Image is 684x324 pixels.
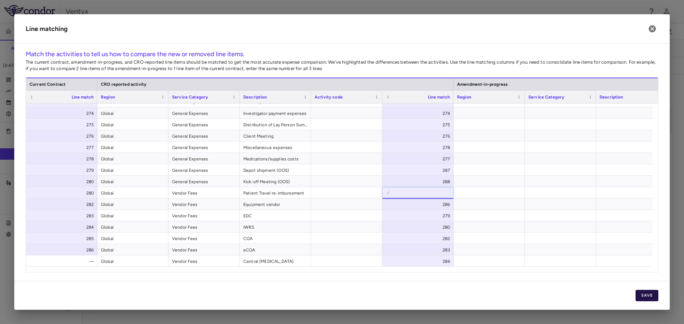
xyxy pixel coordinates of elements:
[243,119,307,131] span: Distribution of Lay Person Summary of Study Results to study patients
[101,199,165,210] span: Global
[26,24,68,34] h6: Line matching
[243,256,307,267] span: Central [MEDICAL_DATA]
[32,142,94,153] div: 277
[389,131,450,142] div: 276
[243,233,307,244] span: COA
[172,244,236,256] span: Vendor Fees
[32,256,94,267] div: —
[172,131,236,142] span: General Expenses
[101,244,165,256] span: Global
[243,244,307,256] span: eCOA
[389,256,450,267] div: 284
[243,108,307,119] span: Investigator payment expenses
[389,176,450,187] div: 288
[172,119,236,131] span: General Expenses
[101,210,165,222] span: Global
[101,176,165,187] span: Global
[101,165,165,176] span: Global
[243,142,307,153] span: Miscellaneous expenses
[101,82,146,87] span: CRO reported activity
[32,244,94,256] div: 286
[172,233,236,244] span: Vendor Fees
[101,222,165,233] span: Global
[389,199,450,210] div: 286
[101,153,165,165] span: Global
[243,176,307,187] span: Kick-off Meeting (OOS)
[389,119,450,131] div: 275
[172,187,236,199] span: Vendor Fees
[26,49,658,59] h6: Match the activities to tell us how to compare the new or removed line items.
[172,222,236,233] span: Vendor Fees
[101,142,165,153] span: Global
[32,187,94,199] div: 280
[32,233,94,244] div: 285
[30,82,66,87] span: Current Contract
[32,119,94,131] div: 275
[172,108,236,119] span: General Expenses
[172,176,236,187] span: General Expenses
[32,165,94,176] div: 279
[528,95,564,100] span: Service Category
[315,95,343,100] span: Activity code
[101,119,165,131] span: Global
[172,153,236,165] span: General Expenses
[389,222,450,233] div: 280
[172,95,208,100] span: Service Category
[428,95,450,100] span: Line match
[101,108,165,119] span: Global
[101,256,165,267] span: Global
[243,222,307,233] span: IWRS
[32,199,94,210] div: 282
[101,131,165,142] span: Global
[172,142,236,153] span: General Expenses
[72,95,94,100] span: Line match
[243,210,307,222] span: EDC
[32,210,94,222] div: 283
[389,108,450,119] div: 274
[172,199,236,210] span: Vendor Fees
[457,95,471,100] span: Region
[243,187,307,199] span: Patient Travel re-imbursement
[600,95,623,100] span: Description
[32,176,94,187] div: 280
[32,108,94,119] div: 274
[389,233,450,244] div: 282
[389,142,450,153] div: 278
[101,233,165,244] span: Global
[172,165,236,176] span: General Expenses
[243,165,307,176] span: Depot shipment (OOS)
[243,131,307,142] span: Client Meeting
[101,187,165,199] span: Global
[101,95,115,100] span: Region
[32,153,94,165] div: 278
[26,59,658,72] p: The current contract, amendment-in-progress, and CRO-reported line items should be matched to get...
[389,210,450,222] div: 279
[32,222,94,233] div: 284
[172,256,236,267] span: Vendor Fees
[389,244,450,256] div: 283
[243,199,307,210] span: Equipment vendor
[243,95,267,100] span: Description
[457,82,508,87] span: Amendment-in-progress
[32,131,94,142] div: 276
[243,153,307,165] span: Medications/supplies costs
[389,153,450,165] div: 277
[636,290,658,301] button: Save
[389,165,450,176] div: 287
[172,210,236,222] span: Vendor Fees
